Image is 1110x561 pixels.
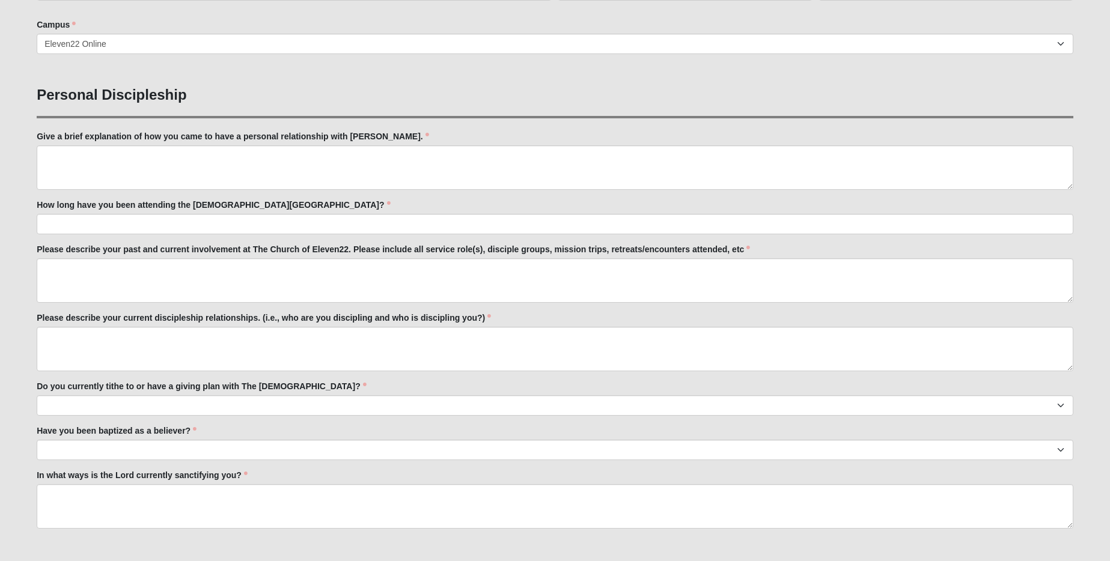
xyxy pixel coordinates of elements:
[37,312,491,324] label: Please describe your current discipleship relationships. (i.e., who are you discipling and who is...
[37,199,390,211] label: How long have you been attending the [DEMOGRAPHIC_DATA][GEOGRAPHIC_DATA]?
[37,130,429,142] label: Give a brief explanation of how you came to have a personal relationship with [PERSON_NAME].
[37,469,248,481] label: In what ways is the Lord currently sanctifying you?
[37,243,750,255] label: Please describe your past and current involvement at The Church of Eleven22. Please include all s...
[37,86,1073,104] h3: Personal Discipleship
[37,425,197,437] label: Have you been baptized as a believer?
[37,380,367,392] label: Do you currently tithe to or have a giving plan with The [DEMOGRAPHIC_DATA]?
[37,19,76,31] label: Campus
